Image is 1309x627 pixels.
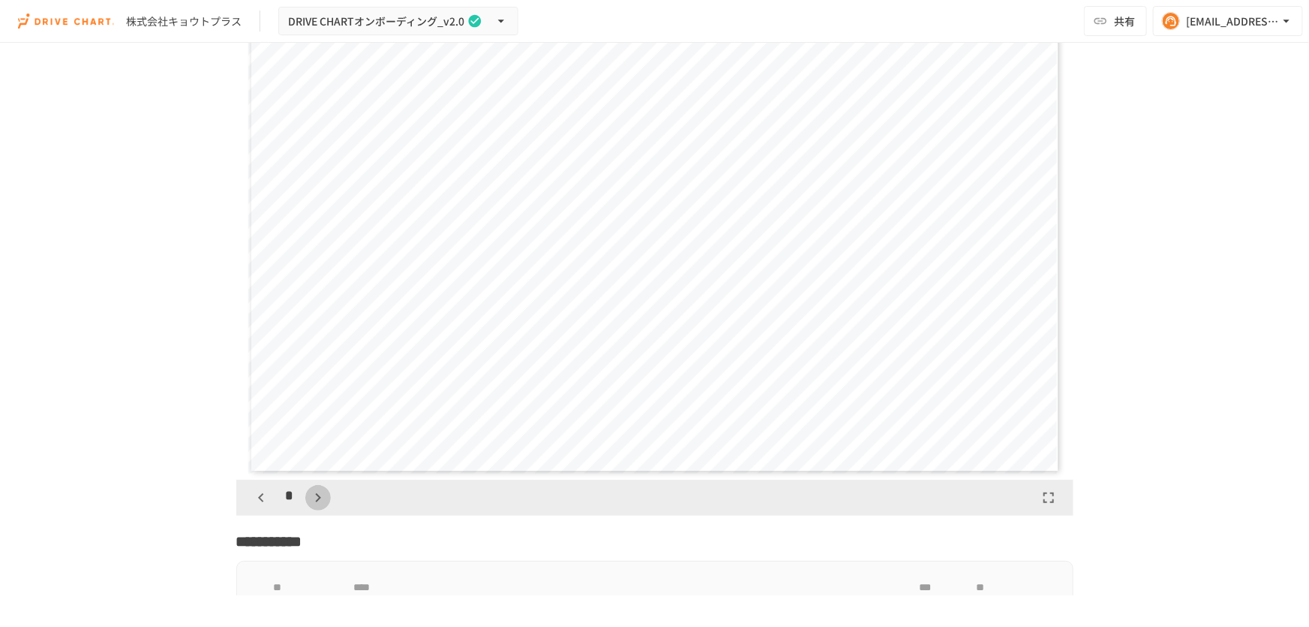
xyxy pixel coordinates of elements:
[236,11,1073,480] div: Page 5
[1153,6,1303,36] button: [EMAIL_ADDRESS][DOMAIN_NAME]
[1084,6,1147,36] button: 共有
[278,7,518,36] button: DRIVE CHARTオンボーディング_v2.0
[1114,13,1135,29] span: 共有
[18,9,114,33] img: i9VDDS9JuLRLX3JIUyK59LcYp6Y9cayLPHs4hOxMB9W
[1186,12,1279,31] div: [EMAIL_ADDRESS][DOMAIN_NAME]
[126,14,242,29] div: 株式会社キョウトプラス
[288,12,464,31] span: DRIVE CHARTオンボーディング_v2.0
